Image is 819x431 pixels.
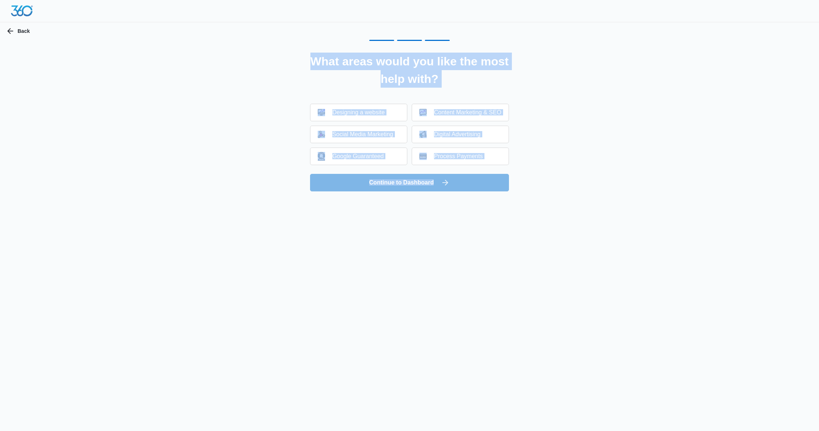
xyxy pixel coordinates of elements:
[310,148,407,165] button: Google Guaranteed
[419,109,501,116] div: Content Marketing & SEO
[419,153,483,160] div: Process Payments
[310,104,407,121] button: Designing a website
[318,131,393,138] div: Social Media Marketing
[318,109,385,116] div: Designing a website
[301,53,518,88] h2: What areas would you like the most help with?
[419,131,480,138] div: Digital Advertising
[318,152,384,160] div: Google Guaranteed
[310,126,407,143] button: Social Media Marketing
[412,148,509,165] button: Process Payments
[412,104,509,121] button: Content Marketing & SEO
[412,126,509,143] button: Digital Advertising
